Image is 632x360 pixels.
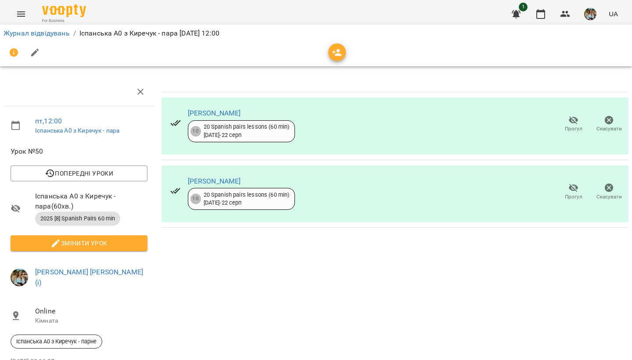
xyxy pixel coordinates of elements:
span: Попередні уроки [18,168,140,179]
span: 1 [519,3,528,11]
p: Іспанська А0 з Киречук - пара [DATE] 12:00 [79,28,219,39]
button: Змінити урок [11,235,147,251]
span: Прогул [565,193,582,201]
span: Скасувати [596,193,622,201]
button: Прогул [556,112,591,137]
img: 856b7ccd7d7b6bcc05e1771fbbe895a7.jfif [584,8,596,20]
span: Online [35,306,147,317]
a: пт , 12:00 [35,117,62,125]
div: 10 [190,126,201,137]
span: Іспанська А0 з Киречук - парне [11,338,102,346]
button: Прогул [556,180,591,204]
button: Скасувати [591,112,627,137]
span: 2025 [8] Spanish Pairs 60 min [35,215,120,223]
div: 10 [190,194,201,204]
p: Кімната [35,317,147,325]
button: UA [605,6,621,22]
span: Скасувати [596,125,622,133]
img: Voopty Logo [42,4,86,17]
a: Журнал відвідувань [4,29,70,37]
span: Іспанська А0 з Киречук - пара ( 60 хв. ) [35,191,147,212]
a: [PERSON_NAME] [PERSON_NAME] (і) [35,268,143,287]
a: [PERSON_NAME] [188,109,241,117]
button: Скасувати [591,180,627,204]
button: Menu [11,4,32,25]
div: Іспанська А0 з Киречук - парне [11,335,102,349]
a: Іспанська А0 з Киречук - пара [35,127,119,134]
span: Урок №50 [11,146,147,157]
span: Прогул [565,125,582,133]
button: Попередні уроки [11,166,147,181]
a: [PERSON_NAME] [188,177,241,185]
span: Змінити урок [18,238,140,248]
span: For Business [42,18,86,24]
div: 20 Spanish pairs lessons (60 min) [DATE] - 22 серп [204,191,290,207]
nav: breadcrumb [4,28,628,39]
span: UA [609,9,618,18]
li: / [73,28,76,39]
div: 20 Spanish pairs lessons (60 min) [DATE] - 22 серп [204,123,290,139]
img: 856b7ccd7d7b6bcc05e1771fbbe895a7.jfif [11,269,28,286]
